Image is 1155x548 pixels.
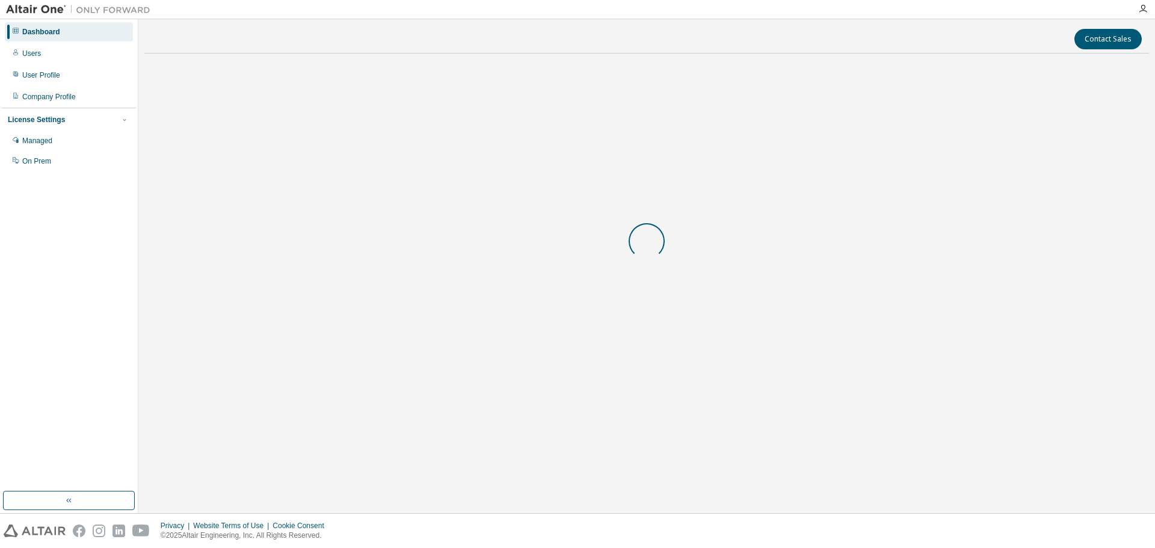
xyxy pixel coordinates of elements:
div: Managed [22,136,52,146]
div: Dashboard [22,27,60,37]
div: Users [22,49,41,58]
img: altair_logo.svg [4,525,66,537]
div: License Settings [8,115,65,125]
p: © 2025 Altair Engineering, Inc. All Rights Reserved. [161,531,331,541]
img: instagram.svg [93,525,105,537]
div: Cookie Consent [273,521,331,531]
div: Privacy [161,521,193,531]
div: Website Terms of Use [193,521,273,531]
img: Altair One [6,4,156,16]
img: facebook.svg [73,525,85,537]
button: Contact Sales [1074,29,1142,49]
div: Company Profile [22,92,76,102]
div: On Prem [22,156,51,166]
img: linkedin.svg [112,525,125,537]
img: youtube.svg [132,525,150,537]
div: User Profile [22,70,60,80]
